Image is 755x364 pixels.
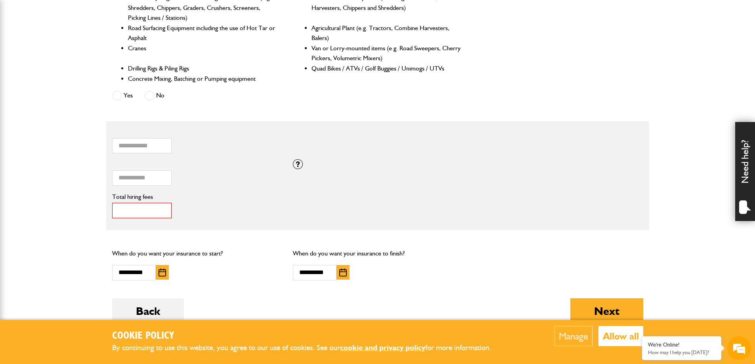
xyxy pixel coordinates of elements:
button: Manage [554,326,593,346]
div: We're Online! [648,341,715,348]
li: Road Surfacing Equipment including the use of Hot Tar or Asphalt [128,23,278,43]
h2: Cookie Policy [112,330,505,342]
button: Allow all [598,326,643,346]
img: Choose date [339,269,347,276]
label: No [145,91,164,101]
a: cookie and privacy policy [340,343,425,352]
label: Yes [112,91,133,101]
li: Quad Bikes / ATVs / Golf Buggies / Unimogs / UTVs [312,63,462,74]
p: By continuing to use this website, you agree to our use of cookies. See our for more information. [112,342,505,354]
div: Need help? [735,122,755,221]
p: When do you want your insurance to start? [112,248,281,259]
li: Van or Lorry-mounted items (e.g. Road Sweepers, Cherry Pickers, Volumetric Mixers) [312,43,462,63]
img: Choose date [159,269,166,276]
li: Cranes [128,43,278,63]
li: Concrete Mixing, Batching or Pumping equipment [128,74,278,84]
li: Drilling Rigs & Piling Rigs [128,63,278,74]
button: Next [570,298,643,324]
li: Agricultural Plant (e.g. Tractors, Combine Harvesters, Balers) [312,23,462,43]
p: How may I help you today? [648,349,715,355]
button: Back [112,298,184,324]
label: Total hiring fees [112,194,281,200]
p: When do you want your insurance to finish? [293,248,462,259]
